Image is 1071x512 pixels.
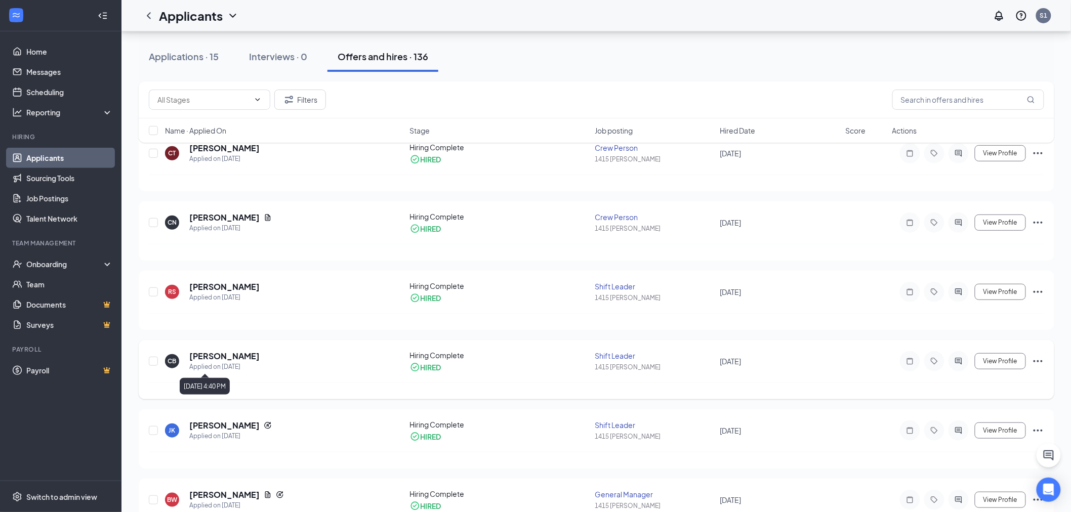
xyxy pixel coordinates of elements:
span: View Profile [983,288,1017,295]
h5: [PERSON_NAME] [189,489,260,500]
button: View Profile [975,422,1026,439]
span: View Profile [983,219,1017,226]
svg: QuestionInfo [1015,10,1027,22]
a: PayrollCrown [26,360,113,380]
span: View Profile [983,496,1017,503]
a: Applicants [26,148,113,168]
svg: CheckmarkCircle [410,501,420,511]
svg: CheckmarkCircle [410,154,420,164]
svg: ChevronDown [227,10,239,22]
svg: Note [904,426,916,435]
div: HIRED [421,432,441,442]
svg: Ellipses [1032,217,1044,229]
svg: MagnifyingGlass [1027,96,1035,104]
h5: [PERSON_NAME] [189,420,260,431]
span: Name · Applied On [165,125,226,136]
div: 1415 [PERSON_NAME] [595,363,714,371]
button: View Profile [975,145,1026,161]
svg: Note [904,357,916,365]
svg: ActiveChat [953,357,965,365]
div: BW [167,495,177,504]
span: View Profile [983,358,1017,365]
svg: ActiveChat [953,219,965,227]
div: Shift Leader [595,281,714,291]
div: HIRED [421,224,441,234]
svg: CheckmarkCircle [410,362,420,372]
span: Stage [410,125,430,136]
div: Shift Leader [595,420,714,430]
div: CT [169,149,176,157]
div: Hiring Complete [410,489,589,499]
div: Switch to admin view [26,492,97,502]
div: General Manager [595,489,714,499]
h1: Applicants [159,7,223,24]
div: Offers and hires · 136 [338,50,428,63]
span: View Profile [983,427,1017,434]
a: Scheduling [26,82,113,102]
span: View Profile [983,150,1017,157]
svg: Tag [928,357,940,365]
div: Reporting [26,107,113,117]
div: HIRED [421,293,441,303]
h5: [PERSON_NAME] [189,281,260,292]
div: Hiring Complete [410,419,589,430]
span: [DATE] [720,218,742,227]
div: Team Management [12,239,111,247]
span: Hired Date [720,125,756,136]
div: 1415 [PERSON_NAME] [595,501,714,510]
h5: [PERSON_NAME] [189,212,260,223]
div: Applied on [DATE] [189,154,260,164]
svg: Tag [928,288,940,296]
svg: Analysis [12,107,22,117]
span: Actions [892,125,917,136]
svg: CheckmarkCircle [410,293,420,303]
a: Sourcing Tools [26,168,113,188]
svg: Ellipses [1032,286,1044,298]
div: HIRED [421,154,441,164]
a: Job Postings [26,188,113,208]
span: Job posting [595,125,633,136]
div: Hiring [12,133,111,141]
svg: Tag [928,219,940,227]
div: Applications · 15 [149,50,219,63]
button: View Profile [975,492,1026,508]
button: View Profile [975,284,1026,300]
a: Team [26,274,113,294]
span: [DATE] [720,149,742,158]
svg: ChevronLeft [143,10,155,22]
svg: Ellipses [1032,355,1044,367]
svg: Document [264,214,272,222]
div: Hiring Complete [410,350,589,360]
div: Shift Leader [595,351,714,361]
div: Interviews · 0 [249,50,307,63]
h5: [PERSON_NAME] [189,351,260,362]
div: Hiring Complete [410,281,589,291]
button: View Profile [975,215,1026,231]
button: Filter Filters [274,90,326,110]
div: Hiring Complete [410,211,589,222]
svg: Reapply [276,491,284,499]
svg: Note [904,496,916,504]
a: Home [26,41,113,62]
svg: Note [904,288,916,296]
button: View Profile [975,353,1026,369]
svg: ChevronDown [254,96,262,104]
input: All Stages [157,94,250,105]
div: JK [169,426,176,435]
svg: WorkstreamLogo [11,10,21,20]
svg: Tag [928,149,940,157]
svg: CheckmarkCircle [410,432,420,442]
svg: CheckmarkCircle [410,224,420,234]
svg: ActiveChat [953,426,965,435]
a: DocumentsCrown [26,294,113,315]
svg: Collapse [98,11,108,21]
svg: Ellipses [1032,147,1044,159]
svg: Tag [928,496,940,504]
svg: ActiveChat [953,149,965,157]
span: Score [846,125,866,136]
svg: Note [904,149,916,157]
svg: Reapply [264,421,272,430]
svg: Settings [12,492,22,502]
div: Applied on [DATE] [189,500,284,510]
